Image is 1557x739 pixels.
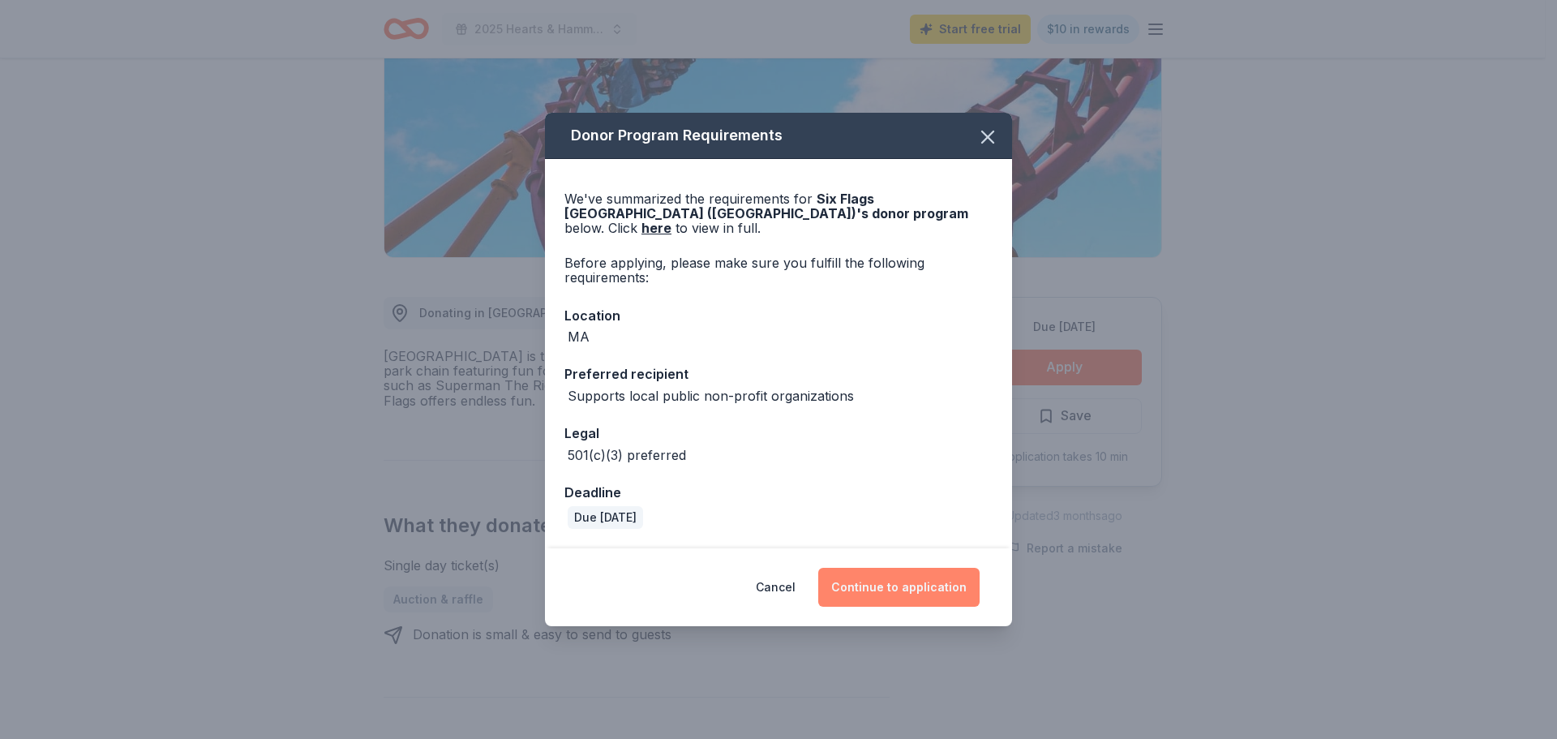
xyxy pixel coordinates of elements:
[545,113,1012,159] div: Donor Program Requirements
[564,363,993,385] div: Preferred recipient
[564,256,993,286] div: Before applying, please make sure you fulfill the following requirements:
[564,305,993,326] div: Location
[568,506,643,529] div: Due [DATE]
[568,448,686,462] div: 501(c)(3) preferred
[564,191,968,221] span: Six Flags [GEOGRAPHIC_DATA] ([GEOGRAPHIC_DATA]) 's donor program
[818,568,980,607] button: Continue to application
[564,423,993,444] div: Legal
[756,568,796,607] button: Cancel
[564,482,993,503] div: Deadline
[568,329,590,344] div: MA
[568,389,854,403] div: Supports local public non-profit organizations
[641,221,671,235] a: here
[564,191,993,236] div: We've summarized the requirements for below. Click to view in full.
